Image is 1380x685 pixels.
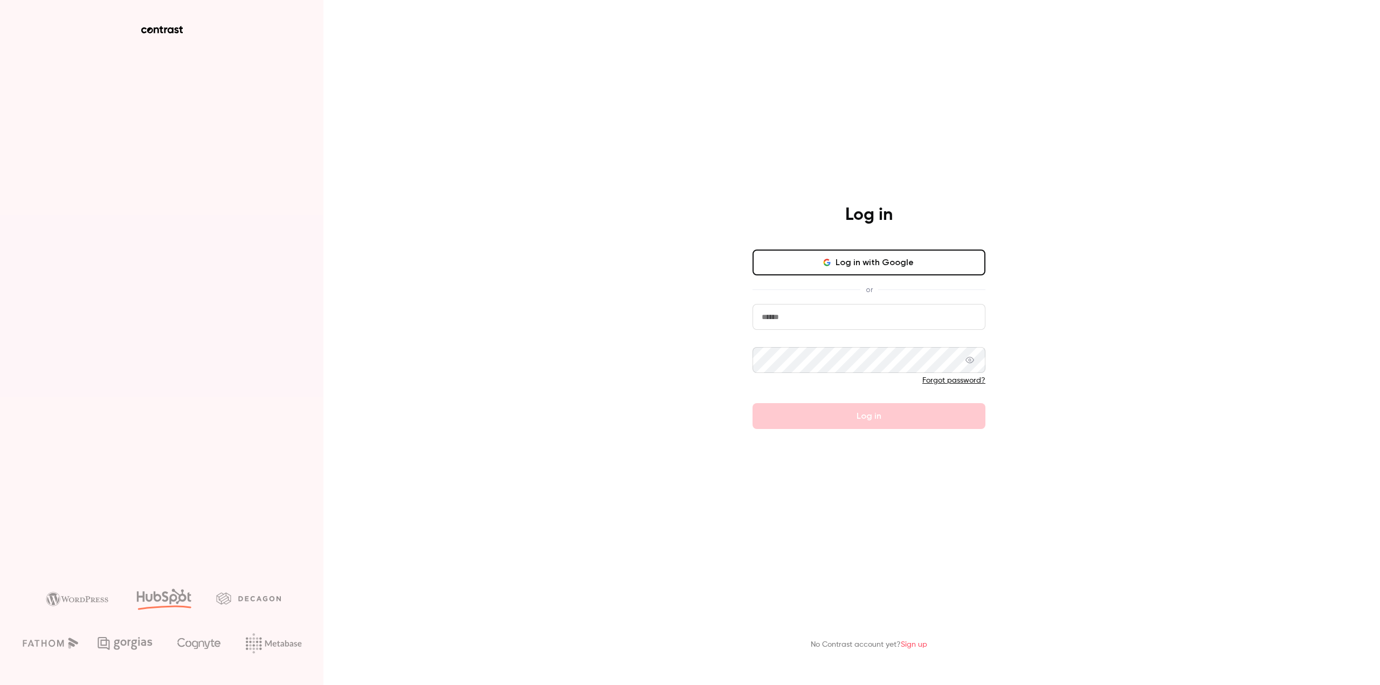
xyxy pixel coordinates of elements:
p: No Contrast account yet? [811,639,927,651]
a: Sign up [901,641,927,648]
img: decagon [216,592,281,604]
a: Forgot password? [922,377,985,384]
span: or [860,284,878,295]
button: Log in with Google [753,250,985,275]
h4: Log in [845,204,893,226]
